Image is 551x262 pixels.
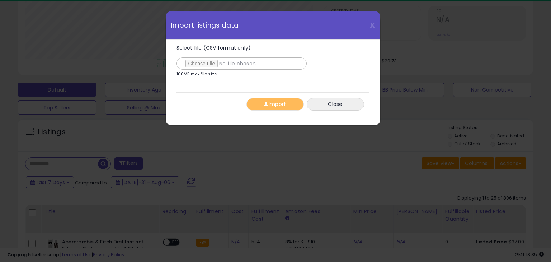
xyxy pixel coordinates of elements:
[370,20,375,30] span: X
[176,72,217,76] p: 100MB max file size
[171,22,239,29] span: Import listings data
[307,98,364,111] button: Close
[176,44,251,51] span: Select file (CSV format only)
[246,98,304,111] button: Import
